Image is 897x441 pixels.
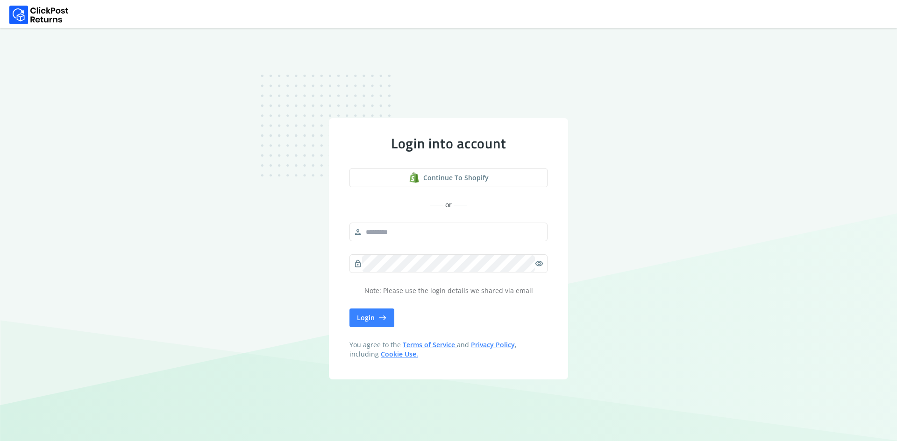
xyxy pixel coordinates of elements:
[349,135,548,152] div: Login into account
[349,168,548,187] button: Continue to shopify
[381,350,418,358] a: Cookie Use.
[349,200,548,210] div: or
[354,257,362,270] span: lock
[471,340,515,349] a: Privacy Policy
[378,311,387,324] span: east
[423,173,489,182] span: Continue to shopify
[349,308,394,327] button: Login east
[403,340,457,349] a: Terms of Service
[349,286,548,295] p: Note: Please use the login details we shared via email
[9,6,69,24] img: Logo
[349,340,548,359] span: You agree to the and , including
[409,172,420,183] img: shopify logo
[349,168,548,187] a: shopify logoContinue to shopify
[354,225,362,238] span: person
[535,257,543,270] span: visibility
